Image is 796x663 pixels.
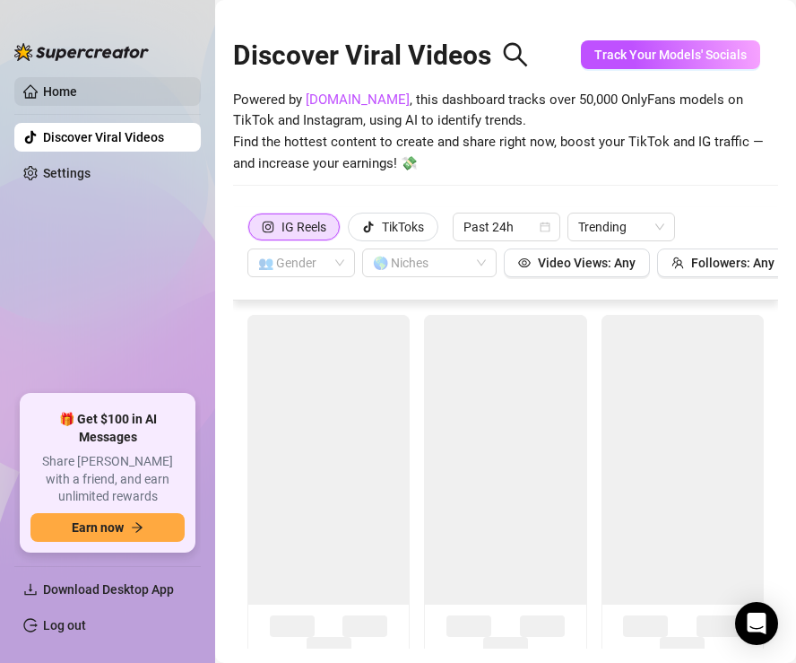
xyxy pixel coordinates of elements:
[23,582,38,597] span: download
[14,43,149,61] img: logo-BBDzfeDw.svg
[43,130,164,144] a: Discover Viral Videos
[72,520,124,535] span: Earn now
[382,214,424,240] div: TikToks
[691,256,774,270] span: Followers: Any
[735,602,778,645] div: Open Intercom Messenger
[30,453,185,506] span: Share [PERSON_NAME] with a friend, and earn unlimited rewards
[538,256,636,270] span: Video Views: Any
[540,222,550,232] span: calendar
[581,40,760,69] button: Track Your Models' Socials
[671,257,684,269] span: team
[578,214,664,240] span: Trending
[594,48,747,62] span: Track Your Models' Socials
[43,618,86,632] a: Log out
[518,257,531,269] span: eye
[233,90,778,174] span: Powered by , this dashboard tracks over 50,000 OnlyFans models on TikTok and Instagram, using AI ...
[281,214,326,240] div: IG Reels
[657,249,789,277] button: Followers: Any
[43,582,174,597] span: Download Desktop App
[30,513,185,542] button: Earn nowarrow-right
[131,521,143,534] span: arrow-right
[262,221,274,233] span: instagram
[463,214,549,240] span: Past 24h
[502,41,529,68] span: search
[306,92,410,108] a: [DOMAIN_NAME]
[233,39,529,73] h2: Discover Viral Videos
[43,84,77,99] a: Home
[362,221,375,233] span: tik-tok
[43,166,91,180] a: Settings
[30,411,185,446] span: 🎁 Get $100 in AI Messages
[504,249,650,277] button: Video Views: Any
